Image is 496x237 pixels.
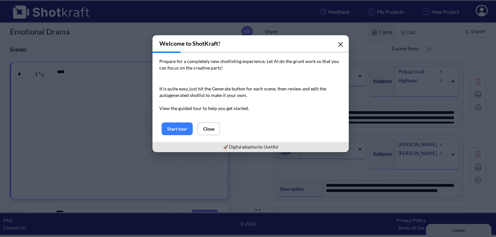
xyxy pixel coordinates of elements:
[198,122,220,135] button: Close
[223,144,278,150] a: 🚀 Digital adoption by Usetiful
[159,86,342,112] p: It is quite easy, just hit the Generate button for each scene, then review and edit the autogener...
[152,35,349,52] h3: Welcome to ShotKraft!
[5,6,61,10] div: Online
[159,58,266,64] span: Prepare for a completely new shotlisting experience.
[162,122,193,135] button: Start tour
